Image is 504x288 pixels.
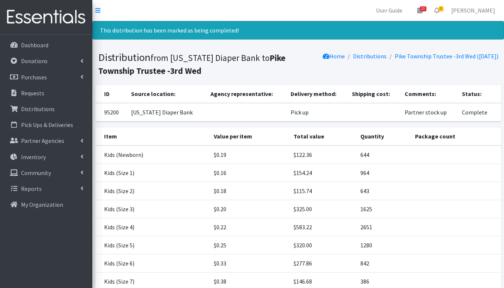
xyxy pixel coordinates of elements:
td: Kids (Size 5) [95,236,209,254]
td: 643 [356,182,411,200]
td: $325.00 [289,200,356,218]
td: $122.36 [289,145,356,164]
td: 2651 [356,218,411,236]
td: 1280 [356,236,411,254]
a: 9 [428,3,445,18]
h1: Distribution [98,51,296,76]
p: Distributions [21,105,55,113]
td: 964 [356,164,411,182]
td: $0.20 [209,200,289,218]
td: Kids (Size 3) [95,200,209,218]
td: Partner stock up [400,103,457,121]
td: Kids (Newborn) [95,145,209,164]
td: $0.18 [209,182,289,200]
th: Agency representative: [206,85,286,103]
td: Pick up [286,103,347,121]
th: ID [95,85,127,103]
td: [US_STATE] Diaper Bank [127,103,206,121]
td: $0.22 [209,218,289,236]
p: Donations [21,57,48,65]
td: Kids (Size 1) [95,164,209,182]
p: Dashboard [21,41,48,49]
td: $154.24 [289,164,356,182]
a: Inventory [3,150,89,164]
th: Quantity [356,127,411,145]
a: Community [3,165,89,180]
a: User Guide [370,3,408,18]
a: 20 [411,3,428,18]
th: Value per item [209,127,289,145]
p: Requests [21,89,44,97]
a: Pike Township Trustee -3rd Wed ([DATE]) [395,52,498,60]
td: 1625 [356,200,411,218]
th: Delivery method: [286,85,347,103]
td: Kids (Size 2) [95,182,209,200]
a: Distributions [3,102,89,116]
a: Distributions [353,52,387,60]
a: [PERSON_NAME] [445,3,501,18]
th: Total value [289,127,356,145]
a: My Organization [3,197,89,212]
th: Comments: [400,85,457,103]
div: This distribution has been marked as being completed! [92,21,504,40]
td: 842 [356,254,411,272]
td: 95200 [95,103,127,121]
th: Source location: [127,85,206,103]
img: HumanEssentials [3,5,89,30]
th: Shipping cost: [347,85,400,103]
b: Pike Township Trustee -3rd Wed [98,52,285,76]
p: Inventory [21,153,46,161]
td: Kids (Size 4) [95,218,209,236]
a: Purchases [3,70,89,85]
p: Partner Agencies [21,137,64,144]
p: Reports [21,185,42,192]
p: My Organization [21,201,63,208]
td: $320.00 [289,236,356,254]
td: $277.86 [289,254,356,272]
p: Community [21,169,51,176]
a: Home [323,52,345,60]
a: Pick Ups & Deliveries [3,117,89,132]
th: Package count [411,127,501,145]
a: Requests [3,86,89,100]
td: Kids (Size 6) [95,254,209,272]
td: $0.16 [209,164,289,182]
td: $115.74 [289,182,356,200]
td: $583.22 [289,218,356,236]
span: 9 [439,6,443,11]
a: Donations [3,54,89,68]
td: Complete [457,103,501,121]
a: Dashboard [3,38,89,52]
th: Item [95,127,209,145]
a: Reports [3,181,89,196]
td: $0.25 [209,236,289,254]
td: $0.33 [209,254,289,272]
a: Partner Agencies [3,133,89,148]
span: 20 [420,6,426,11]
td: 644 [356,145,411,164]
p: Purchases [21,73,47,81]
p: Pick Ups & Deliveries [21,121,73,128]
small: from [US_STATE] Diaper Bank to [98,52,285,76]
th: Status: [457,85,501,103]
td: $0.19 [209,145,289,164]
